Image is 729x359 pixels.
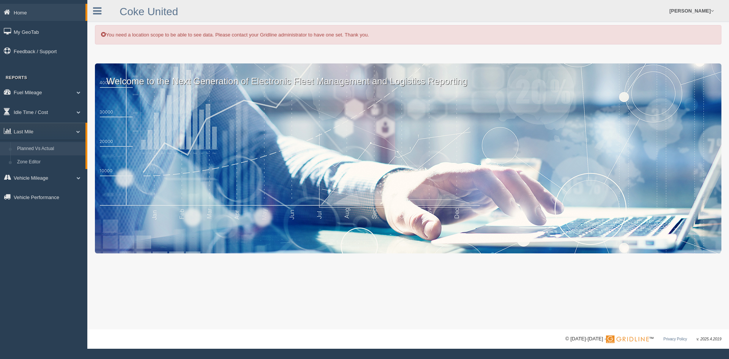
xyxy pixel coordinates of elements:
a: Privacy Policy [663,337,687,341]
img: Gridline [606,335,649,343]
div: You need a location scope to be able to see data. Please contact your Gridline administrator to h... [95,25,721,44]
span: v. 2025.4.2019 [697,337,721,341]
a: Planned Vs Actual [14,142,85,156]
a: Coke United [120,6,178,17]
div: © [DATE]-[DATE] - ™ [565,335,721,343]
a: Zone Editor [14,155,85,169]
p: Welcome to the Next Generation of Electronic Fleet Management and Logistics Reporting [95,63,721,88]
